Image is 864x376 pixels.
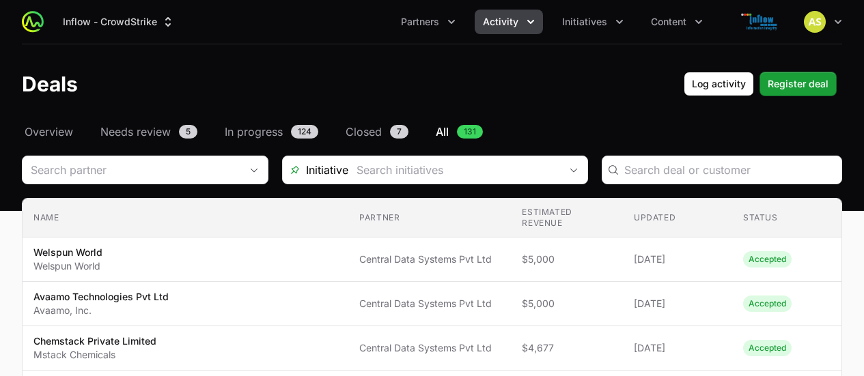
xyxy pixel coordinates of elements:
[23,156,240,184] input: Search partner
[393,10,464,34] div: Partners menu
[44,10,711,34] div: Main navigation
[433,124,486,140] a: All131
[684,72,754,96] button: Log activity
[624,162,834,178] input: Search deal or customer
[343,124,411,140] a: Closed7
[348,199,511,237] th: Partner
[522,297,612,310] span: $5,000
[562,15,607,29] span: Initiatives
[33,259,102,273] p: Welspun World
[483,15,518,29] span: Activity
[511,199,623,237] th: Estimated revenue
[554,10,632,34] div: Initiatives menu
[222,124,321,140] a: In progress124
[348,156,560,184] input: Search initiatives
[554,10,632,34] button: Initiatives
[179,125,197,139] span: 5
[22,124,76,140] a: Overview
[22,11,44,33] img: ActivitySource
[804,11,826,33] img: Ar Sundarapandiyan
[436,124,449,140] span: All
[55,10,183,34] div: Supplier switch menu
[475,10,543,34] div: Activity menu
[25,124,73,140] span: Overview
[651,15,686,29] span: Content
[359,252,500,266] span: Central Data Systems Pvt Ltd
[33,348,156,362] p: Mstack Chemicals
[359,341,500,355] span: Central Data Systems Pvt Ltd
[634,252,721,266] span: [DATE]
[33,246,102,259] p: Welspun World
[623,199,732,237] th: Updated
[634,297,721,310] span: [DATE]
[100,124,171,140] span: Needs review
[768,76,828,92] span: Register deal
[692,76,746,92] span: Log activity
[522,252,612,266] span: $5,000
[760,72,837,96] button: Register deal
[23,199,348,237] th: Name
[346,124,382,140] span: Closed
[522,341,612,355] span: $4,677
[359,297,500,310] span: Central Data Systems Pvt Ltd
[33,304,169,317] p: Avaamo, Inc.
[393,10,464,34] button: Partners
[475,10,543,34] button: Activity
[22,124,842,140] nav: Deals navigation
[643,10,711,34] div: Content menu
[684,72,837,96] div: Primary actions
[55,10,183,34] button: Inflow - CrowdStrike
[240,156,268,184] div: Open
[732,199,841,237] th: Status
[33,290,169,304] p: Avaamo Technologies Pvt Ltd
[390,125,408,139] span: 7
[560,156,587,184] div: Open
[33,334,156,348] p: Chemstack Private Limited
[225,124,283,140] span: In progress
[291,125,318,139] span: 124
[22,72,78,96] h1: Deals
[401,15,439,29] span: Partners
[457,125,483,139] span: 131
[727,8,793,35] img: Inflow
[643,10,711,34] button: Content
[634,341,721,355] span: [DATE]
[98,124,200,140] a: Needs review5
[283,162,348,178] span: Initiative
